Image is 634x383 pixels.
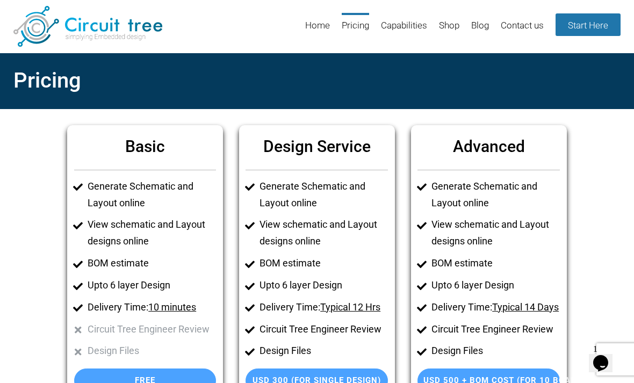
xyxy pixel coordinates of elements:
li: Delivery Time: [260,299,388,316]
li: Circuit Tree Engineer Review [260,321,388,338]
li: Design Files [88,343,216,359]
a: Home [305,13,330,48]
li: Upto 6 layer Design [260,277,388,294]
li: Design Files [260,343,388,359]
li: Upto 6 layer Design [88,277,216,294]
li: Delivery Time: [431,299,560,316]
a: Contact us [501,13,544,48]
a: Shop [439,13,459,48]
h6: Advanced [417,132,560,161]
h6: Basic [74,132,217,161]
li: Generate Schematic and Layout online [431,178,560,212]
li: View schematic and Layout designs online [431,216,560,250]
h2: Pricing [13,62,621,99]
li: Generate Schematic and Layout online [260,178,388,212]
li: Design Files [431,343,560,359]
li: Circuit Tree Engineer Review [431,321,560,338]
li: Upto 6 layer Design [431,277,560,294]
a: Pricing [342,13,369,48]
li: Delivery Time: [88,299,216,316]
img: Circuit Tree [13,6,162,47]
li: View schematic and Layout designs online [88,216,216,250]
li: BOM estimate [88,255,216,272]
iframe: chat widget [589,340,623,372]
a: Capabilities [381,13,427,48]
u: Typical 12 Hrs [320,301,380,313]
li: BOM estimate [431,255,560,272]
li: BOM estimate [260,255,388,272]
a: Blog [471,13,489,48]
u: 10 minutes [148,301,196,313]
li: View schematic and Layout designs online [260,216,388,250]
li: Generate Schematic and Layout online [88,178,216,212]
a: Start Here [556,13,621,36]
u: Typical 14 Days [492,301,559,313]
h6: Design Service [246,132,388,161]
li: Circuit Tree Engineer Review [88,321,216,338]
